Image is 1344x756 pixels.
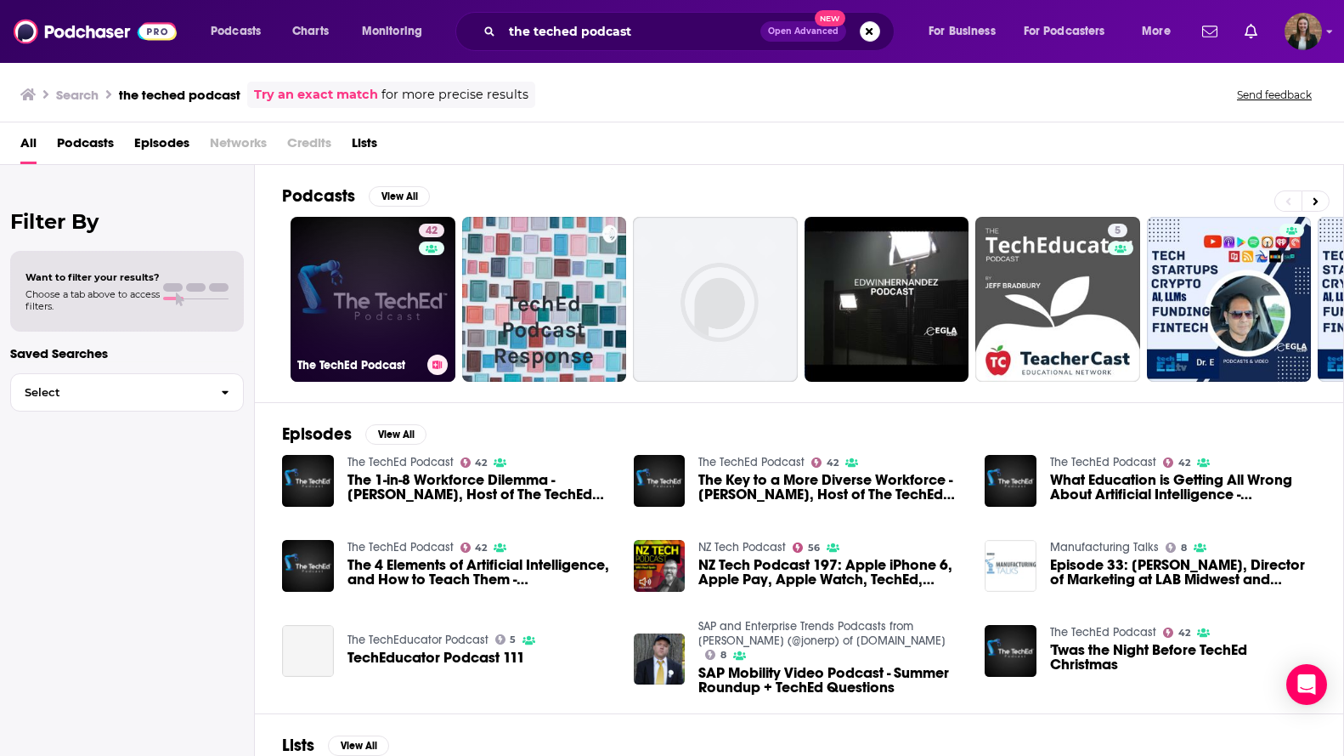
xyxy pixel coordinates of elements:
span: 42 [426,223,438,240]
a: Charts [281,18,339,45]
a: The Key to a More Diverse Workforce - Matt Kirchner, Host of The TechEd Podcast [698,473,964,502]
span: The 1-in-8 Workforce Dilemma - [PERSON_NAME], Host of The TechEd Podcast [347,473,613,502]
a: Try an exact match [254,85,378,105]
span: 8 [1181,544,1187,552]
a: The TechEd Podcast [347,540,454,554]
h2: Podcasts [282,185,355,207]
a: Episodes [134,129,189,164]
button: open menu [350,18,444,45]
span: For Podcasters [1024,20,1105,43]
a: The 4 Elements of Artificial Intelligence, and How to Teach Them - Matt Kirchner, Host of The Tec... [282,540,334,592]
a: 42The TechEd Podcast [291,217,455,382]
img: 'Twas the Night Before TechEd Christmas [985,625,1036,677]
img: What Education is Getting All Wrong About Artificial Intelligence - Matt Kirchner, Host of The Te... [985,455,1036,507]
span: 56 [808,544,820,552]
a: TechEducator Podcast 111 [282,625,334,677]
span: 42 [827,459,839,467]
span: Select [11,387,207,398]
p: Saved Searches [10,345,244,361]
h3: The TechEd Podcast [297,358,421,372]
a: Manufacturing Talks [1050,540,1159,554]
a: NZ Tech Podcast [698,540,786,554]
a: 42 [1163,628,1190,638]
img: SAP Mobility Video Podcast - Summer Roundup + TechEd Questions [634,634,686,685]
span: The 4 Elements of Artificial Intelligence, and How to Teach Them - [PERSON_NAME], Host of The Tec... [347,558,613,587]
a: 5 [495,634,517,645]
span: 42 [475,544,487,552]
a: 'Twas the Night Before TechEd Christmas [1050,643,1316,672]
h2: Lists [282,735,314,756]
a: Show notifications dropdown [1238,17,1264,46]
span: Monitoring [362,20,422,43]
a: The TechEd Podcast [347,455,454,469]
span: 42 [1178,629,1190,637]
img: NZ Tech Podcast 197: Apple iPhone 6, Apple Pay, Apple Watch, TechEd, Logitech Video Conferencing,... [634,540,686,592]
button: Show profile menu [1285,13,1322,50]
a: PodcastsView All [282,185,430,207]
a: EpisodesView All [282,423,426,445]
div: Search podcasts, credits, & more... [472,12,911,51]
span: Credits [287,129,331,164]
span: New [815,10,845,26]
button: Send feedback [1232,88,1317,102]
button: open menu [1013,18,1130,45]
img: Episode 33: Melissa Martin, Director of Marketing at LAB Midwest and Producer of the TechEd Podcast [985,540,1036,592]
span: for more precise results [381,85,528,105]
a: 42 [811,458,839,468]
button: open menu [199,18,283,45]
button: open menu [1130,18,1192,45]
img: The Key to a More Diverse Workforce - Matt Kirchner, Host of The TechEd Podcast [634,455,686,507]
span: Open Advanced [768,27,839,36]
div: Open Intercom Messenger [1286,664,1327,705]
a: ListsView All [282,735,389,756]
span: Choose a tab above to access filters. [25,288,160,312]
a: Podcasts [57,129,114,164]
a: 5 [975,217,1140,382]
span: 8 [720,651,726,659]
a: NZ Tech Podcast 197: Apple iPhone 6, Apple Pay, Apple Watch, TechEd, Logitech Video Conferencing,... [698,558,964,587]
h2: Filter By [10,209,244,234]
a: 5 [1108,224,1127,237]
a: TechEducator Podcast 111 [347,651,525,665]
a: The TechEducator Podcast [347,633,488,647]
button: Open AdvancedNew [760,21,846,42]
a: 42 [460,543,488,553]
a: 8 [705,650,726,660]
a: SAP Mobility Video Podcast - Summer Roundup + TechEd Questions [698,666,964,695]
a: The 4 Elements of Artificial Intelligence, and How to Teach Them - Matt Kirchner, Host of The Tec... [347,558,613,587]
a: All [20,129,37,164]
a: The TechEd Podcast [1050,625,1156,639]
h3: Search [56,87,99,103]
button: View All [369,186,430,207]
span: Podcasts [211,20,261,43]
span: What Education is Getting All Wrong About Artificial Intelligence - [PERSON_NAME], Host of The Te... [1050,473,1316,502]
span: Logged in as k_burns [1285,13,1322,50]
a: Lists [352,129,377,164]
a: Show notifications dropdown [1195,17,1224,46]
h2: Episodes [282,423,352,445]
a: 42 [460,458,488,468]
button: View All [328,736,389,756]
h3: the teched podcast [119,87,240,103]
button: open menu [917,18,1017,45]
a: 42 [1163,458,1190,468]
img: The 1-in-8 Workforce Dilemma - Matt Kirchner, Host of The TechEd Podcast [282,455,334,507]
input: Search podcasts, credits, & more... [502,18,760,45]
span: 5 [510,636,516,644]
span: Networks [210,129,267,164]
a: 42 [419,224,444,237]
span: Episode 33: [PERSON_NAME], Director of Marketing at LAB Midwest and Producer of the TechEd Podcast [1050,558,1316,587]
